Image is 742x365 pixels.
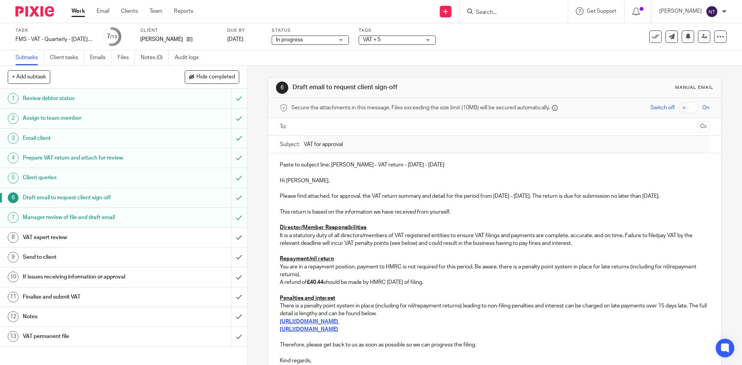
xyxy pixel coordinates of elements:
label: Tags [359,27,436,34]
label: Client [140,27,218,34]
span: Get Support [587,8,616,14]
button: + Add subtask [8,70,50,83]
img: Pixie [15,6,54,17]
span: Secure the attachments in this message. Files exceeding the size limit (10MB) will be secured aut... [291,104,550,112]
div: 1 [8,93,19,104]
span: Hide completed [196,74,235,80]
a: Email [97,7,109,15]
button: Cc [698,121,710,132]
div: 4 [8,153,19,163]
span: Switch off [650,104,675,112]
h1: Email client [23,132,157,144]
p: Therefore, please get back to us as soon as possible so we can progress the filing. [280,341,709,349]
span: VAT + 5 [363,37,381,42]
div: 11 [8,292,19,302]
p: [PERSON_NAME] [659,7,702,15]
span: [DATE] [227,37,243,42]
span: In progress [276,37,303,42]
u: Director/Member Responsibilities [280,225,366,230]
h1: Notes [23,311,157,323]
a: Work [71,7,85,15]
h1: Manager review of file and draft email [23,212,157,223]
div: 7 [8,212,19,223]
img: svg%3E [706,5,718,18]
div: 6 [276,81,288,94]
div: 2 [8,113,19,124]
h1: Finalise and submit VAT [23,291,157,303]
h1: If issues receiving information or approval [23,271,157,283]
label: To: [280,123,288,131]
span: On [702,104,710,112]
h1: Draft email to request client sign-off [23,192,157,204]
u: Repayment/nil return [280,256,334,261]
div: FMS - VAT - Quarterly - [DATE] - [DATE] [15,36,93,43]
p: Hi [PERSON_NAME], [280,177,709,185]
p: A refund of should be made by HMRC [DATE] of filing. [280,278,709,286]
div: 6 [8,192,19,203]
label: Status [272,27,349,34]
a: Notes (0) [141,50,169,65]
h1: Send to client [23,251,157,263]
div: 7 [107,32,117,41]
a: Reports [174,7,193,15]
strong: £40.44 [307,280,323,285]
h1: VAT expert review [23,232,157,243]
a: [URL][DOMAIN_NAME] [280,327,338,332]
label: Subject: [280,141,300,148]
div: FMS - VAT - Quarterly - June - August, 2025 [15,36,93,43]
p: There is a penalty point system in place (including for nil/repayment returns) leading to non-fil... [280,302,709,318]
h1: Client queries [23,172,157,183]
small: /13 [110,35,117,39]
h1: VAT permanent file [23,331,157,342]
p: Paste to subject line: [PERSON_NAME] - VAT return - [DATE] - [DATE] [280,161,709,169]
h1: Draft email to request client sign-off [293,83,511,92]
h1: Review debtor status [23,93,157,104]
input: Search [475,9,545,16]
label: Due by [227,27,262,34]
div: Manual email [675,85,713,91]
a: Emails [90,50,112,65]
a: [URL][DOMAIN_NAME] [280,319,338,324]
a: Subtasks [15,50,44,65]
p: It is a statutory duty of all directors/members of VAT registered entities to ensure VAT filings ... [280,232,709,248]
p: [PERSON_NAME] [140,36,183,43]
h1: Assign to team member [23,112,157,124]
a: Files [117,50,135,65]
div: 8 [8,232,19,243]
label: Task [15,27,93,34]
p: Please find attached, for approval, the VAT return summary and detail for the period from [DATE] ... [280,192,709,200]
div: 9 [8,252,19,263]
div: 10 [8,272,19,282]
a: Team [150,7,162,15]
div: 12 [8,311,19,322]
div: 3 [8,133,19,144]
p: This return is based on the information we have received from yourself. [280,208,709,216]
u: Penalties and interest [280,295,335,301]
div: 13 [8,331,19,342]
a: Clients [121,7,138,15]
a: Audit logs [175,50,204,65]
button: Hide completed [185,70,239,83]
p: Kind regards, [280,357,709,365]
h1: Prepare VAT return and attach for review [23,152,157,164]
a: Client tasks [50,50,84,65]
div: 5 [8,173,19,183]
p: You are in a repayment position, payment to HMRC is not required for this period. Be aware, there... [280,263,709,279]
